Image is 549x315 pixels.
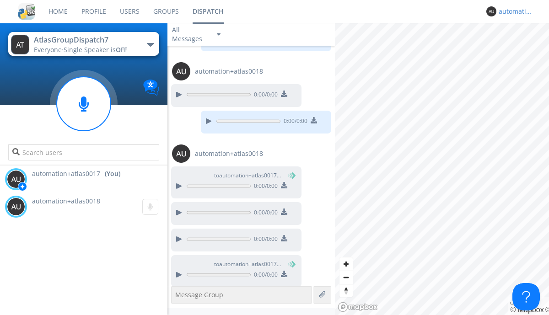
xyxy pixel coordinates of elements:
span: to automation+atlas0017 [214,171,283,180]
button: Toggle attribution [510,302,517,304]
span: 0:00 / 0:00 [251,271,278,281]
span: automation+atlas0018 [195,149,263,158]
button: AtlasGroupDispatch7Everyone·Single Speaker isOFF [8,32,159,56]
span: automation+atlas0017 [32,169,100,178]
span: 0:00 / 0:00 [251,182,278,192]
span: 0:00 / 0:00 [251,91,278,101]
span: OFF [116,45,127,54]
img: download media button [281,182,287,188]
img: 373638.png [172,62,190,80]
img: download media button [281,208,287,215]
button: Reset bearing to north [339,284,353,297]
img: 373638.png [486,6,496,16]
button: Zoom out [339,271,353,284]
span: automation+atlas0018 [32,197,100,205]
span: 0:00 / 0:00 [280,117,307,127]
span: automation+atlas0018 [195,67,263,76]
img: download media button [281,235,287,241]
img: 373638.png [172,144,190,163]
a: Mapbox [510,306,544,314]
img: download media button [311,117,317,123]
div: automation+atlas0017 [499,7,533,16]
img: 373638.png [7,170,25,188]
iframe: Toggle Customer Support [512,283,540,310]
span: 0:00 / 0:00 [251,235,278,245]
span: Single Speaker is [64,45,127,54]
span: to automation+atlas0017 [214,260,283,268]
a: Mapbox logo [338,302,378,312]
img: 373638.png [7,198,25,216]
div: (You) [105,169,120,178]
div: All Messages [172,25,209,43]
img: Translation enabled [143,80,159,96]
span: 0:00 / 0:00 [251,208,278,219]
img: caret-down-sm.svg [217,33,221,36]
span: (You) [281,171,295,179]
img: download media button [281,91,287,97]
span: Reset bearing to north [339,284,353,297]
span: (You) [281,260,295,268]
input: Search users [8,144,159,160]
img: download media button [281,271,287,277]
div: AtlasGroupDispatch7 [34,35,137,45]
img: 373638.png [11,35,29,54]
img: cddb5a64eb264b2086981ab96f4c1ba7 [18,3,35,20]
div: Everyone · [34,45,137,54]
button: Zoom in [339,257,353,271]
